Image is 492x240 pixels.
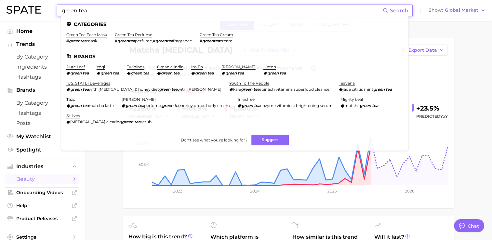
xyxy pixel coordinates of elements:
[122,119,133,124] em: green
[16,216,68,221] span: Product Releases
[181,138,247,142] span: Don't see what you're looking for?
[16,74,68,80] span: Hashtags
[427,6,487,15] button: ShowGlobal Market
[340,97,363,102] a: mighty leaf
[70,87,82,92] em: green
[153,38,155,43] span: #
[191,64,203,69] a: ito en
[327,189,337,193] tspan: 2025
[131,71,142,75] em: green
[16,28,68,34] span: Home
[70,103,82,108] em: green
[83,103,89,108] em: tea
[408,47,437,53] span: Export Data
[89,87,151,92] span: with [MEDICAL_DATA] & honey
[173,189,182,193] tspan: 2023
[66,81,110,86] a: [US_STATE] beverages
[178,87,221,92] span: with [PERSON_NAME]
[83,71,89,75] em: tea
[416,103,448,113] div: +23.5%
[83,87,89,92] em: tea
[159,87,170,92] em: green
[70,71,82,75] em: green
[16,41,68,47] span: Trends
[70,119,122,124] span: [MEDICAL_DATA] clearing
[16,100,68,106] span: by Category
[263,64,276,69] a: lipton
[259,87,331,92] span: spinach vitamins superfood cleanser
[5,26,79,36] a: Home
[16,203,68,208] span: Help
[66,21,403,27] li: Categories
[7,6,41,14] img: SPATE
[429,8,443,12] span: Show
[5,174,79,184] a: beauty
[86,38,97,43] span: mask
[89,103,114,108] span: matcha latte
[280,71,286,75] em: tea
[115,38,117,43] span: #
[122,103,230,108] div: ,
[238,97,255,102] a: innisfree
[66,64,85,69] a: pure leaf
[117,38,135,43] em: greentea
[152,87,159,92] span: diet
[126,103,137,108] em: green
[66,97,75,102] a: tazo
[16,176,68,182] span: beauty
[171,87,178,92] em: tea
[225,71,237,75] em: green
[157,64,183,69] a: organic india
[343,87,373,92] span: jade citrus mint
[241,87,252,92] em: green
[16,54,68,60] span: by Category
[16,234,68,240] span: Settings
[405,189,414,193] tspan: 2026
[173,71,180,75] em: tea
[390,7,408,14] span: Search
[66,113,80,118] a: st. ives
[233,87,241,92] span: kale
[5,39,79,49] button: Trends
[5,201,79,210] a: Help
[254,103,260,108] em: tea
[115,38,192,43] div: ,
[5,52,79,62] a: by Category
[155,38,173,43] em: greentea
[5,85,79,95] button: Brands
[66,54,403,59] li: Brands
[134,119,140,124] em: tea
[69,38,86,43] em: greentea
[344,103,360,108] span: matcha
[360,103,371,108] em: green
[97,64,105,69] a: yogi
[138,103,144,108] em: tea
[5,214,79,223] a: Product Releases
[16,164,68,169] span: Industries
[260,103,333,108] span: enzyme vitamin c brightening serum
[161,71,172,75] em: green
[253,87,259,92] em: tea
[66,38,69,43] span: #
[122,97,156,102] a: [PERSON_NAME]
[229,81,269,86] a: youth to the people
[135,38,152,43] span: perfume
[16,120,68,126] span: Posts
[5,131,79,141] a: My Watchlist
[127,64,144,69] a: twinings
[16,64,68,70] span: Ingredients
[221,64,256,69] a: [PERSON_NAME]
[61,5,383,16] input: Search here for a brand, industry, or ingredient
[5,108,79,118] a: Hashtags
[16,133,68,140] span: My Watchlist
[173,38,192,43] span: fragrance
[339,81,355,86] a: teavana
[66,32,107,37] a: green tea face mask
[113,71,119,75] em: tea
[5,188,79,197] a: Onboarding Videos
[5,62,79,72] a: Ingredients
[5,145,79,155] a: Spotlight
[386,87,392,92] em: tea
[16,147,68,153] span: Spotlight
[445,8,478,12] span: Global Market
